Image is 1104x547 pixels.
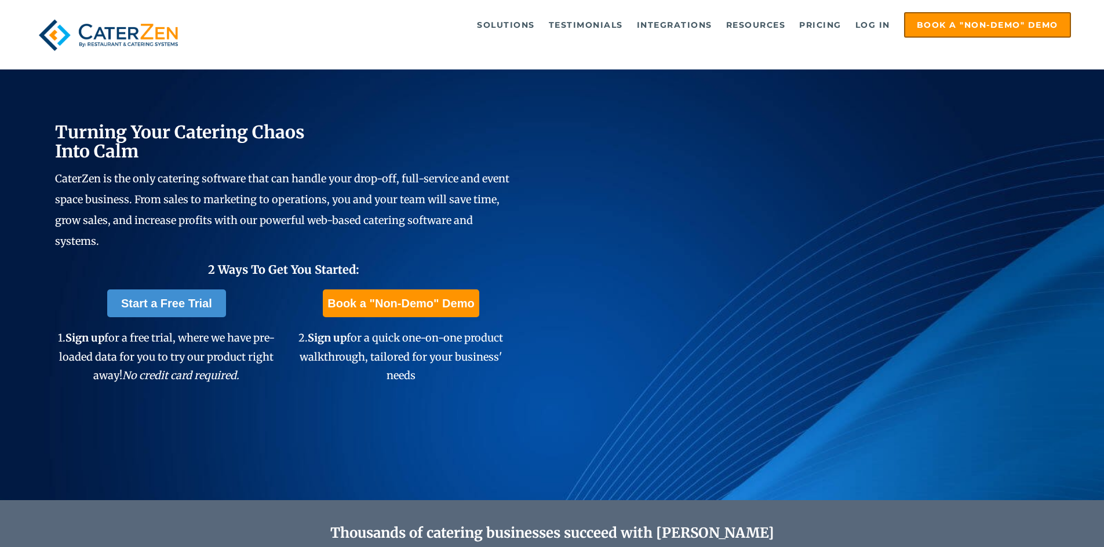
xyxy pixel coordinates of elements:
a: Book a "Non-Demo" Demo [904,12,1071,38]
a: Book a "Non-Demo" Demo [323,289,479,317]
a: Solutions [471,13,541,36]
span: Sign up [308,331,347,344]
a: Start a Free Trial [107,289,226,317]
em: No credit card required. [122,369,239,382]
span: 2. for a quick one-on-one product walkthrough, tailored for your business' needs [298,331,503,382]
a: Resources [720,13,792,36]
img: caterzen [33,12,184,58]
span: 1. for a free trial, where we have pre-loaded data for you to try our product right away! [58,331,275,382]
div: Navigation Menu [210,12,1071,38]
span: CaterZen is the only catering software that can handle your drop-off, full-service and event spac... [55,172,509,248]
a: Testimonials [543,13,629,36]
span: Turning Your Catering Chaos Into Calm [55,121,305,162]
span: Sign up [65,331,104,344]
span: 2 Ways To Get You Started: [208,262,359,277]
a: Log in [850,13,896,36]
a: Pricing [793,13,847,36]
h2: Thousands of catering businesses succeed with [PERSON_NAME] [111,525,994,542]
a: Integrations [631,13,718,36]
